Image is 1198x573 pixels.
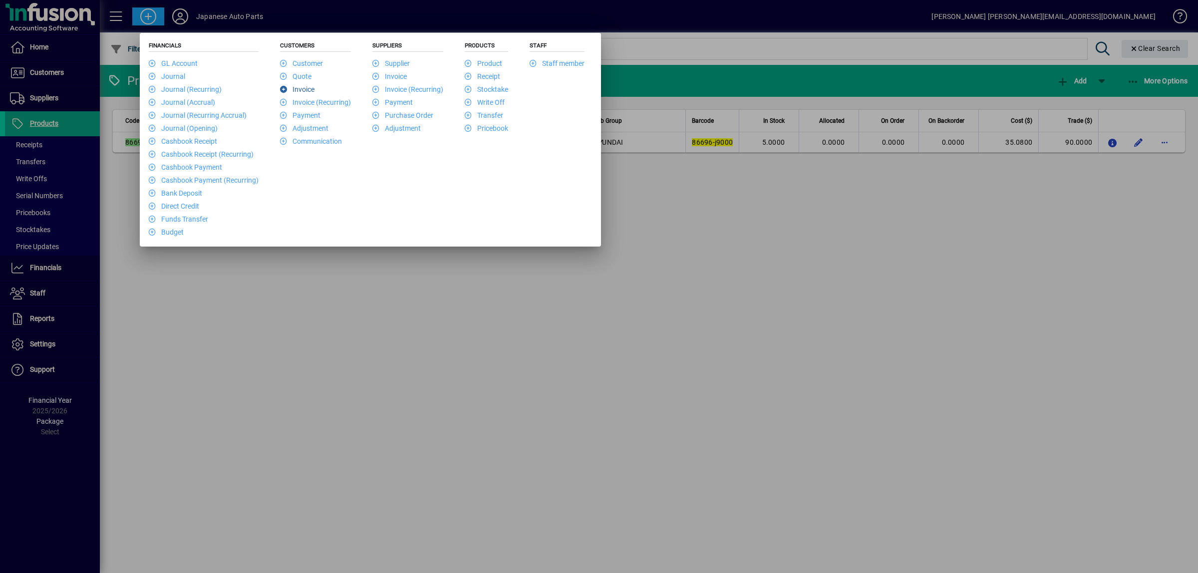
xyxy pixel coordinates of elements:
a: Communication [280,137,342,145]
a: Journal (Recurring Accrual) [149,111,247,119]
a: Adjustment [372,124,421,132]
h5: Customers [280,42,351,52]
a: Bank Deposit [149,189,202,197]
a: Product [465,59,502,67]
a: Payment [280,111,320,119]
a: Cashbook Receipt [149,137,217,145]
a: Pricebook [465,124,508,132]
a: Cashbook Payment (Recurring) [149,176,259,184]
h5: Products [465,42,508,52]
a: Payment [372,98,413,106]
a: Cashbook Receipt (Recurring) [149,150,254,158]
a: Journal [149,72,185,80]
a: Budget [149,228,184,236]
h5: Staff [530,42,585,52]
a: Receipt [465,72,500,80]
a: Invoice (Recurring) [372,85,443,93]
a: Journal (Recurring) [149,85,222,93]
a: Staff member [530,59,585,67]
a: Invoice (Recurring) [280,98,351,106]
a: Quote [280,72,311,80]
a: Direct Credit [149,202,199,210]
h5: Financials [149,42,259,52]
a: Stocktake [465,85,508,93]
a: Purchase Order [372,111,433,119]
a: Journal (Accrual) [149,98,215,106]
a: Customer [280,59,323,67]
a: Journal (Opening) [149,124,218,132]
a: Transfer [465,111,503,119]
a: Funds Transfer [149,215,208,223]
a: Adjustment [280,124,328,132]
a: Cashbook Payment [149,163,222,171]
a: Invoice [372,72,407,80]
a: Invoice [280,85,314,93]
a: Write Off [465,98,505,106]
h5: Suppliers [372,42,443,52]
a: GL Account [149,59,198,67]
a: Supplier [372,59,410,67]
